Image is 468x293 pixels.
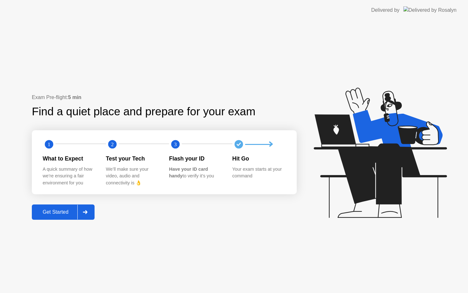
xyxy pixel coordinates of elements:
[371,6,400,14] div: Delivered by
[68,95,82,100] b: 5 min
[169,167,208,179] b: Have your ID card handy
[34,209,77,215] div: Get Started
[232,166,286,180] div: Your exam starts at your command
[32,204,95,220] button: Get Started
[174,141,177,147] text: 3
[169,166,222,180] div: to verify it’s you
[32,94,297,101] div: Exam Pre-flight:
[43,154,96,163] div: What to Expect
[106,154,159,163] div: Test your Tech
[32,103,256,120] div: Find a quiet place and prepare for your exam
[106,166,159,187] div: We’ll make sure your video, audio and connectivity is 👌
[169,154,222,163] div: Flash your ID
[232,154,286,163] div: Hit Go
[43,166,96,187] div: A quick summary of how we’re ensuring a fair environment for you
[111,141,113,147] text: 2
[48,141,50,147] text: 1
[403,6,457,14] img: Delivered by Rosalyn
